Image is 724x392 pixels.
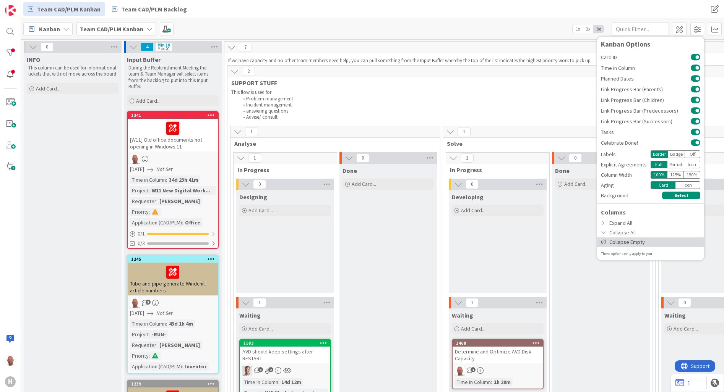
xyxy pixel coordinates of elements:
span: Add Card... [564,181,589,187]
span: Designing [239,193,267,201]
span: 0/3 [138,239,145,247]
span: In Progress [237,166,327,174]
div: Expand All [597,218,704,228]
span: : [182,218,183,227]
div: Application (CAD/PLM) [130,218,182,227]
div: 1468 [456,340,543,346]
a: 1245Tube and pipe generate Windchill article numbersRK[DATE]Not SetTime in Column:43d 1h 4mProjec... [127,255,219,374]
span: [DATE] [130,309,144,317]
div: 14d 12m [279,378,303,386]
div: Explicit Agreements [601,161,651,169]
div: 1245Tube and pipe generate Windchill article numbers [128,256,218,295]
span: 2x [583,25,593,33]
div: 34d 23h 41m [167,176,200,184]
span: : [491,378,492,386]
div: 1341 [131,113,218,118]
img: RK [455,366,465,376]
div: AVD should keep settings after RESTART [240,347,330,363]
span: : [156,197,157,205]
span: : [166,176,167,184]
div: Full [651,161,667,168]
span: Celebrate Done! [601,140,691,145]
button: Select [662,192,700,199]
div: Off [685,150,700,158]
div: BO [240,366,330,376]
span: 0 [41,42,54,52]
a: 1468Determine and Optimize AVD Disk CapacityRKTime in Column:1h 20m [452,339,544,389]
p: This column can be used for informational tickets that will not move across the board [28,65,117,77]
span: : [149,330,150,339]
div: 1468 [453,340,543,347]
div: Application (CAD/PLM) [130,362,182,371]
div: Project [130,186,149,195]
div: RK [128,298,218,308]
span: 2 [268,367,273,372]
a: 1 [675,378,690,387]
span: In Progress [450,166,540,174]
div: 1341 [128,112,218,119]
span: 0 [253,180,266,189]
span: Add Card... [36,85,60,92]
span: Waiting [664,311,686,319]
div: [PERSON_NAME] [157,197,202,205]
div: Icon [684,161,701,168]
div: 125 % [667,171,684,179]
div: Time in Column [130,319,166,328]
span: Done [343,167,357,174]
span: Tasks [601,129,691,135]
span: : [156,341,157,349]
div: Time in Column [130,176,166,184]
span: : [149,352,150,360]
div: Collapse Empty [597,237,704,247]
div: Requester [130,341,156,349]
span: 1x [573,25,583,33]
span: Add Card... [461,325,485,332]
div: [PERSON_NAME] [157,341,202,349]
div: 1341[W11] Old office documents not opening in Windows 11 [128,112,218,152]
div: Determine and Optimize AVD Disk Capacity [453,347,543,363]
div: H [5,376,16,387]
div: W11 New Digital Work... [150,186,212,195]
i: Not Set [156,166,173,173]
span: Add Card... [352,181,376,187]
div: Tube and pipe generate Windchill article numbers [128,263,218,295]
b: Team CAD/PLM Kanban [80,25,143,33]
span: 1 [466,298,479,307]
div: 1583AVD should keep settings after RESTART [240,340,330,363]
span: Waiting [239,311,261,319]
div: Max 20 [157,47,169,51]
span: 1 [461,153,474,163]
div: Column Width [601,171,651,179]
div: 1583 [240,340,330,347]
span: Background [601,192,628,200]
div: Icon [675,181,700,189]
div: Border [651,150,668,158]
img: Visit kanbanzone.com [5,5,16,16]
div: Card [651,181,675,189]
div: [W11] Old office documents not opening in Windows 11 [128,119,218,152]
span: 1 [248,153,261,163]
span: 1 [458,127,471,136]
a: Team CAD/PLM Kanban [23,2,105,16]
div: Partial [667,161,684,168]
div: 1239 [128,381,218,387]
div: Labels [601,150,651,158]
span: Team CAD/PLM Kanban [37,5,101,14]
div: 43d 1h 4m [167,319,195,328]
div: 150 % [684,171,700,179]
div: 0/1 [128,229,218,239]
span: Waiting [452,311,473,319]
div: Collapse All [597,228,704,237]
div: Priority [130,352,149,360]
a: Team CAD/PLM Backlog [107,2,192,16]
div: 1468Determine and Optimize AVD Disk Capacity [453,340,543,363]
span: 1 [245,127,258,136]
span: 0 [678,298,691,307]
span: Kanban [39,24,60,34]
div: Requester [130,197,156,205]
span: : [182,362,183,371]
div: Office [183,218,202,227]
div: Aging [601,181,651,189]
div: Project [130,330,149,339]
div: 1245 [131,256,218,262]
